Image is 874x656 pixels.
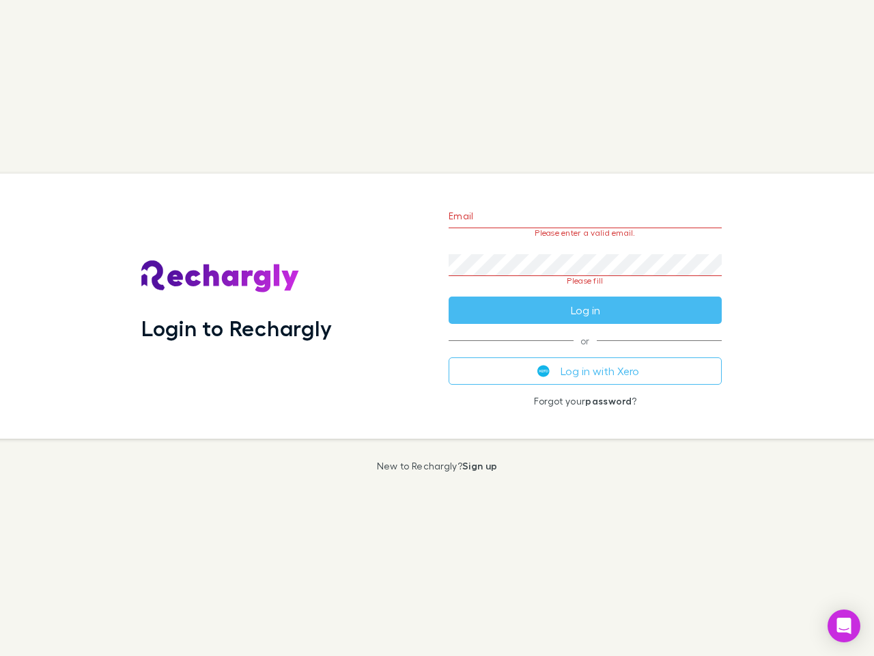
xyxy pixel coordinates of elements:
p: New to Rechargly? [377,461,498,471]
button: Log in with Xero [449,357,722,385]
h1: Login to Rechargly [141,315,332,341]
a: password [585,395,632,407]
div: Open Intercom Messenger [828,610,860,642]
p: Please fill [449,276,722,286]
img: Rechargly's Logo [141,260,300,293]
a: Sign up [462,460,497,471]
span: or [449,340,722,341]
p: Please enter a valid email. [449,228,722,238]
button: Log in [449,297,722,324]
img: Xero's logo [537,365,550,377]
p: Forgot your ? [449,396,722,407]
